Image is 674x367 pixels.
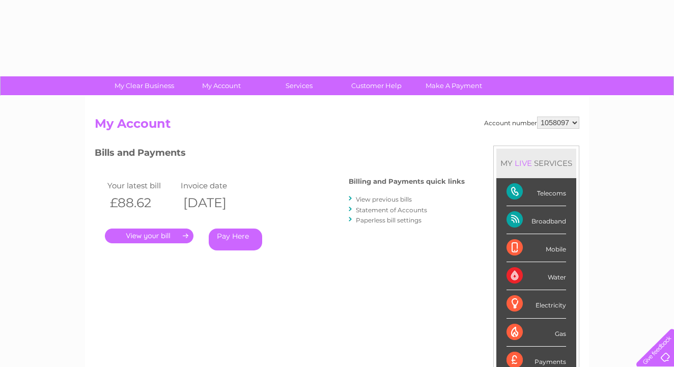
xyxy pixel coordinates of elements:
[507,319,566,347] div: Gas
[105,179,178,192] td: Your latest bill
[412,76,496,95] a: Make A Payment
[356,206,427,214] a: Statement of Accounts
[507,234,566,262] div: Mobile
[356,216,422,224] a: Paperless bill settings
[178,179,251,192] td: Invoice date
[105,192,178,213] th: £88.62
[178,192,251,213] th: [DATE]
[209,229,262,250] a: Pay Here
[349,178,465,185] h4: Billing and Payments quick links
[484,117,579,129] div: Account number
[257,76,341,95] a: Services
[507,290,566,318] div: Electricity
[95,146,465,163] h3: Bills and Payments
[180,76,264,95] a: My Account
[507,206,566,234] div: Broadband
[513,158,534,168] div: LIVE
[95,117,579,136] h2: My Account
[507,178,566,206] div: Telecoms
[507,262,566,290] div: Water
[496,149,576,178] div: MY SERVICES
[102,76,186,95] a: My Clear Business
[105,229,193,243] a: .
[356,195,412,203] a: View previous bills
[334,76,418,95] a: Customer Help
